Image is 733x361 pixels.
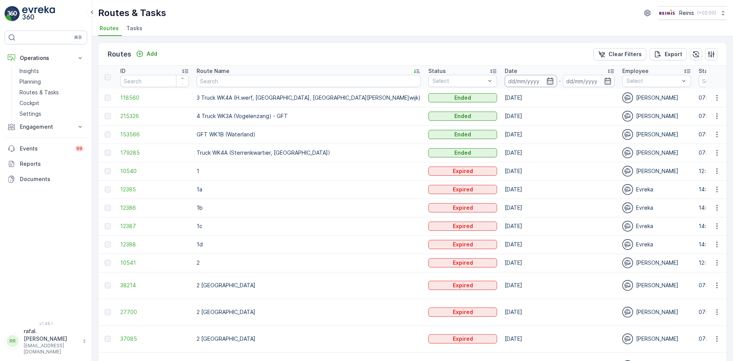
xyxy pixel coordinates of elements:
a: 12387 [120,222,189,230]
td: [DATE] [501,144,618,162]
button: RRrafal.[PERSON_NAME][EMAIL_ADDRESS][DOMAIN_NAME] [5,327,87,355]
a: Routes & Tasks [16,87,87,98]
button: Add [133,49,160,58]
p: Ended [454,94,471,102]
img: svg%3e [622,92,633,103]
a: 215326 [120,112,189,120]
p: Settings [19,110,41,118]
p: Reports [20,160,84,168]
img: logo_light-DOdMpM7g.png [22,6,55,21]
button: Clear Filters [593,48,646,60]
a: 27700 [120,308,189,316]
td: 1a [193,180,425,199]
button: Expired [428,281,497,290]
span: 10541 [120,259,189,267]
td: [DATE] [501,125,618,144]
img: svg%3e [622,280,633,291]
p: Expired [453,186,473,193]
p: Documents [20,175,84,183]
img: svg%3e [622,166,633,176]
div: [PERSON_NAME] [622,129,691,140]
p: Planning [19,78,41,86]
a: Reports [5,156,87,172]
td: [DATE] [501,235,618,254]
td: [DATE] [501,299,618,325]
button: Reinis(+02:00) [658,6,727,20]
button: Ended [428,130,497,139]
p: Start Time [699,67,727,75]
div: [PERSON_NAME] [622,147,691,158]
div: Toggle Row Selected [105,150,111,156]
p: Routes & Tasks [98,7,166,19]
a: Cockpit [16,98,87,108]
td: [DATE] [501,217,618,235]
td: [DATE] [501,272,618,299]
span: 179285 [120,149,189,157]
div: Toggle Row Selected [105,241,111,248]
td: 2 [GEOGRAPHIC_DATA] [193,299,425,325]
a: Insights [16,66,87,76]
a: Events99 [5,141,87,156]
div: Toggle Row Selected [105,95,111,101]
button: Expired [428,167,497,176]
div: Toggle Row Selected [105,186,111,193]
td: 2 [GEOGRAPHIC_DATA] [193,325,425,352]
p: rafal.[PERSON_NAME] [24,327,79,343]
a: 12386 [120,204,189,212]
p: Engagement [20,123,72,131]
img: svg%3e [622,257,633,268]
a: Planning [16,76,87,87]
button: Operations [5,50,87,66]
p: Clear Filters [609,50,642,58]
div: Evreka [622,221,691,231]
img: svg%3e [622,111,633,121]
div: Evreka [622,239,691,250]
div: Toggle Row Selected [105,131,111,138]
p: Ended [454,149,471,157]
td: [DATE] [501,107,618,125]
a: 118560 [120,94,189,102]
img: svg%3e [622,202,633,213]
button: Expired [428,258,497,267]
button: Expired [428,240,497,249]
p: Operations [20,54,72,62]
button: Ended [428,93,497,102]
p: Cockpit [19,99,39,107]
div: Toggle Row Selected [105,260,111,266]
p: Expired [453,282,473,289]
td: [DATE] [501,180,618,199]
img: svg%3e [622,307,633,317]
div: Toggle Row Selected [105,205,111,211]
button: Expired [428,185,497,194]
a: 153566 [120,131,189,138]
p: [EMAIL_ADDRESS][DOMAIN_NAME] [24,343,79,355]
span: 12388 [120,241,189,248]
p: Expired [453,222,473,230]
td: [DATE] [501,254,618,272]
td: 4 Truck WK3A (Vogelenzang) - GFT [193,107,425,125]
td: 1c [193,217,425,235]
img: svg%3e [622,239,633,250]
a: 37085 [120,335,189,343]
span: Routes [100,24,119,32]
td: [DATE] [501,162,618,180]
p: Expired [453,204,473,212]
a: 10540 [120,167,189,175]
td: 2 [193,254,425,272]
img: svg%3e [622,221,633,231]
p: Select [433,77,485,85]
p: Select [626,77,679,85]
div: [PERSON_NAME] [622,166,691,176]
p: Route Name [197,67,229,75]
p: Expired [453,167,473,175]
div: [PERSON_NAME] [622,280,691,291]
p: Expired [453,335,473,343]
p: Events [20,145,70,152]
span: 38214 [120,282,189,289]
div: Evreka [622,202,691,213]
